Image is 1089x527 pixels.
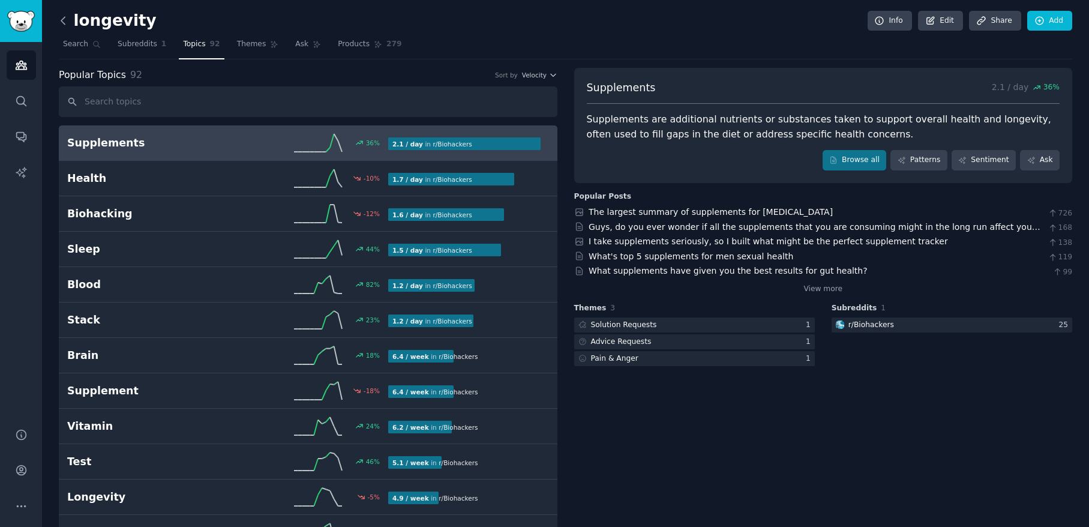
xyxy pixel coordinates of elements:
[433,247,472,254] span: r/ Biohackers
[7,11,35,32] img: GummySearch logo
[806,354,815,364] div: 1
[118,39,157,50] span: Subreddits
[433,211,472,218] span: r/ Biohackers
[574,191,632,202] div: Popular Posts
[59,125,557,161] a: Supplements36%2.1 / dayin r/Biohackers
[587,80,656,95] span: Supplements
[992,80,1060,95] p: 2.1 / day
[334,35,406,59] a: Products279
[392,247,423,254] b: 1.5 / day
[868,11,912,31] a: Info
[59,409,557,444] a: Vitamin24%6.2 / weekin r/Biohackers
[366,245,380,253] div: 44 %
[848,320,894,331] div: r/ Biohackers
[237,39,266,50] span: Themes
[59,86,557,117] input: Search topics
[388,279,476,292] div: in
[495,71,518,79] div: Sort by
[392,459,429,466] b: 5.1 / week
[295,39,308,50] span: Ask
[1048,223,1072,233] span: 168
[522,71,547,79] span: Velocity
[388,315,476,327] div: in
[392,140,423,148] b: 2.1 / day
[59,68,126,83] span: Popular Topics
[918,11,963,31] a: Edit
[803,284,842,295] a: View more
[392,176,423,183] b: 1.7 / day
[439,353,478,360] span: r/ Biohackers
[368,493,380,501] div: -5 %
[364,174,380,182] div: -10 %
[574,318,815,333] a: Solution Requests1
[67,136,228,151] h2: Supplements
[59,11,157,31] h2: longevity
[832,318,1072,333] a: Biohackersr/Biohackers25
[388,173,476,185] div: in
[67,419,228,434] h2: Vitamin
[59,444,557,480] a: Test46%5.1 / weekin r/Biohackers
[392,318,423,325] b: 1.2 / day
[59,35,105,59] a: Search
[591,337,652,348] div: Advice Requests
[392,282,423,289] b: 1.2 / day
[952,150,1016,170] a: Sentiment
[574,351,815,366] a: Pain & Anger1
[1027,11,1072,31] a: Add
[67,277,228,292] h2: Blood
[67,384,228,399] h2: Supplement
[338,39,370,50] span: Products
[1043,82,1060,93] span: 36 %
[439,495,478,502] span: r/ Biohackers
[67,348,228,363] h2: Brain
[67,454,228,469] h2: Test
[67,171,228,186] h2: Health
[291,35,325,59] a: Ask
[392,353,429,360] b: 6.4 / week
[183,39,205,50] span: Topics
[388,421,482,433] div: in
[388,208,476,221] div: in
[522,71,557,79] button: Velocity
[59,196,557,232] a: Biohacking-12%1.6 / dayin r/Biohackers
[392,388,429,396] b: 6.4 / week
[610,304,615,312] span: 3
[388,137,476,150] div: in
[1052,267,1072,278] span: 99
[589,266,868,276] a: What supplements have given you the best results for gut health?
[433,282,472,289] span: r/ Biohackers
[589,251,793,261] a: What's top 5 supplements for men sexual health
[59,338,557,373] a: Brain18%6.4 / weekin r/Biohackers
[67,490,228,505] h2: Longevity
[806,337,815,348] div: 1
[392,495,429,502] b: 4.9 / week
[366,139,380,147] div: 36 %
[63,39,88,50] span: Search
[67,242,228,257] h2: Sleep
[591,354,638,364] div: Pain & Anger
[210,39,220,50] span: 92
[59,232,557,267] a: Sleep44%1.5 / dayin r/Biohackers
[589,207,833,217] a: The largest summary of supplements for [MEDICAL_DATA]
[59,373,557,409] a: Supplement-18%6.4 / weekin r/Biohackers
[233,35,283,59] a: Themes
[881,304,886,312] span: 1
[366,457,380,466] div: 46 %
[969,11,1021,31] a: Share
[59,303,557,338] a: Stack23%1.2 / dayin r/Biohackers
[364,387,380,395] div: -18 %
[67,206,228,221] h2: Biohacking
[574,303,607,314] span: Themes
[388,385,482,398] div: in
[439,424,478,431] span: r/ Biohackers
[439,459,478,466] span: r/ Biohackers
[364,209,380,218] div: -12 %
[433,318,472,325] span: r/ Biohackers
[823,150,887,170] a: Browse all
[388,350,482,363] div: in
[392,424,429,431] b: 6.2 / week
[366,422,380,430] div: 24 %
[433,140,472,148] span: r/ Biohackers
[388,244,476,256] div: in
[179,35,224,59] a: Topics92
